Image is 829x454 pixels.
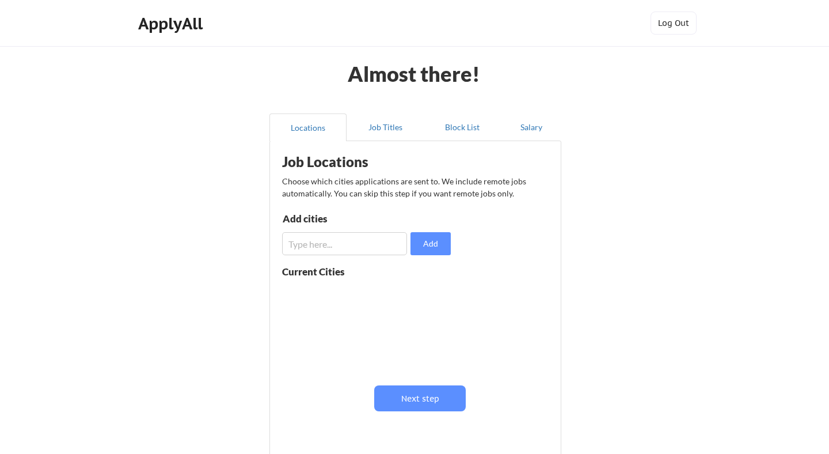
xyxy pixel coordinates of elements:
[282,267,370,277] div: Current Cities
[424,113,501,141] button: Block List
[501,113,561,141] button: Salary
[334,63,495,84] div: Almost there!
[282,155,427,169] div: Job Locations
[283,214,402,224] div: Add cities
[651,12,697,35] button: Log Out
[374,385,466,411] button: Next step
[138,14,206,33] div: ApplyAll
[282,175,547,199] div: Choose which cities applications are sent to. We include remote jobs automatically. You can skip ...
[347,113,424,141] button: Job Titles
[282,232,407,255] input: Type here...
[410,232,451,255] button: Add
[269,113,347,141] button: Locations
